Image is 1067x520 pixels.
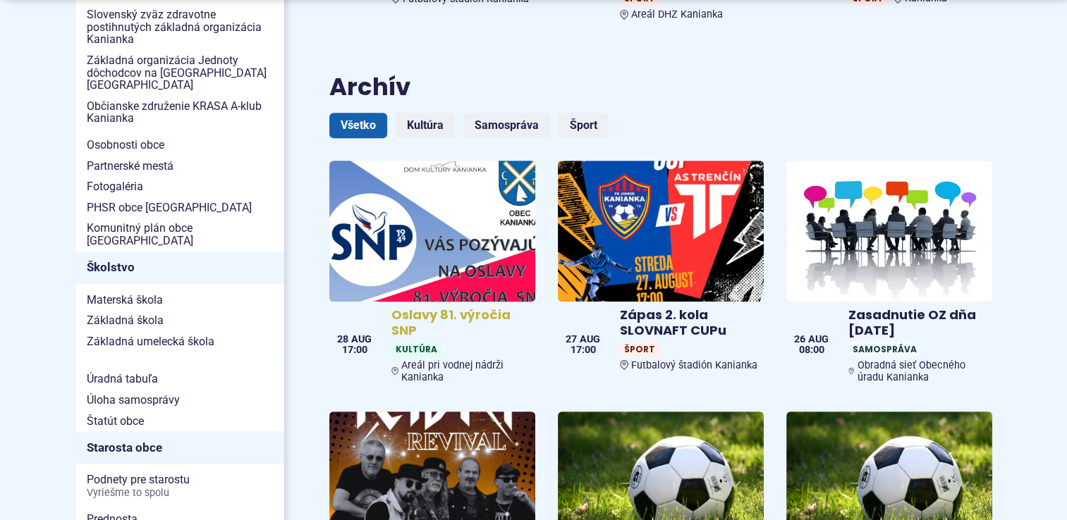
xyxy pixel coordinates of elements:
[337,345,372,355] span: 17:00
[75,135,284,156] a: Osobnosti obce
[75,411,284,432] a: Štatút obce
[808,335,829,345] span: aug
[87,50,273,96] span: Základná organizácia Jednoty dôchodcov na [GEOGRAPHIC_DATA] [GEOGRAPHIC_DATA]
[848,342,921,357] span: Samospráva
[566,335,577,345] span: 27
[87,96,273,129] span: Občianske združenie KRASA A-klub Kanianka
[401,359,529,383] span: Areál pri vodnej nádrži Kanianka
[558,161,764,377] a: Zápas 2. kola SLOVNAFT CUPu ŠportFutbalový štadión Kanianka 27 aug 17:00
[87,411,273,432] span: Štatút obce
[87,218,273,251] span: Komunitný plán obce [GEOGRAPHIC_DATA]
[87,437,273,459] span: Starosta obce
[87,488,273,499] span: Vyriešme to spolu
[87,469,273,502] span: Podnety pre starostu
[87,256,273,278] span: Školstvo
[75,50,284,96] a: Základná organizácia Jednoty dôchodcov na [GEOGRAPHIC_DATA] [GEOGRAPHIC_DATA]
[396,113,455,138] a: Kultúra
[329,74,992,100] h2: Archív
[87,176,273,197] span: Fotogaléria
[794,345,829,355] span: 08:00
[87,156,273,177] span: Partnerské mestá
[75,369,284,390] a: Úradná tabuľa
[848,307,987,339] h4: Zasadnutie OZ dňa [DATE]
[75,156,284,177] a: Partnerské mestá
[87,4,273,50] span: Slovenský zväz zdravotne postihnutých základná organizácia Kanianka
[87,290,273,311] span: Materská škola
[463,113,550,138] a: Samospráva
[75,331,284,352] a: Základná umelecká škola
[75,197,284,218] a: PHSR obce [GEOGRAPHIC_DATA]
[75,4,284,50] a: Slovenský zväz zdravotne postihnutých základná organizácia Kanianka
[580,335,600,345] span: aug
[857,359,986,383] span: Obradná sieť Obecného úradu Kanianka
[620,307,758,339] h4: Zápas 2. kola SLOVNAFT CUPu
[75,176,284,197] a: Fotogaléria
[794,335,805,345] span: 26
[87,310,273,331] span: Základná škola
[75,290,284,311] a: Materská škola
[87,390,273,411] span: Úloha samosprávy
[391,307,530,339] h4: Oslavy 81. výročia SNP
[786,161,992,389] a: Zasadnutie OZ dňa [DATE] SamosprávaObradná sieť Obecného úradu Kanianka 26 aug 08:00
[75,218,284,251] a: Komunitný plán obce [GEOGRAPHIC_DATA]
[87,331,273,352] span: Základná umelecká škola
[631,359,757,371] span: Futbalový štadión Kanianka
[87,197,273,218] span: PHSR obce [GEOGRAPHIC_DATA]
[75,310,284,331] a: Základná škola
[337,335,348,345] span: 28
[620,342,659,357] span: Šport
[87,135,273,156] span: Osobnosti obce
[631,8,723,20] span: Areál DHZ Kanianka
[75,469,284,502] a: Podnety pre starostuVyriešme to spolu
[391,342,441,357] span: Kultúra
[329,161,535,389] a: Oslavy 81. výročia SNP KultúraAreál pri vodnej nádrži Kanianka 28 aug 17:00
[351,335,372,345] span: aug
[75,431,284,464] a: Starosta obce
[559,113,609,138] a: Šport
[75,390,284,411] a: Úloha samosprávy
[87,369,273,390] span: Úradná tabuľa
[566,345,600,355] span: 17:00
[75,252,284,284] a: Školstvo
[329,113,387,138] a: Všetko
[75,96,284,129] a: Občianske združenie KRASA A-klub Kanianka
